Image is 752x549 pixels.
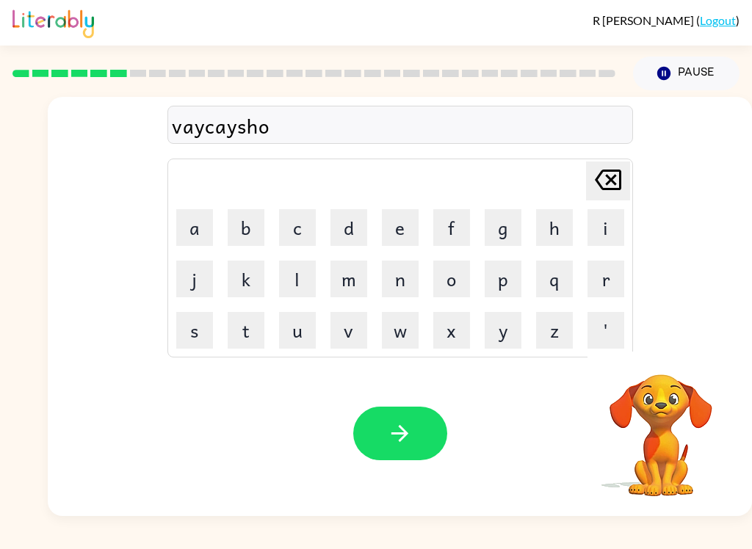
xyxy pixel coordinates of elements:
button: x [433,312,470,349]
button: i [587,209,624,246]
button: s [176,312,213,349]
button: v [330,312,367,349]
button: f [433,209,470,246]
button: r [587,261,624,297]
button: h [536,209,573,246]
button: n [382,261,419,297]
button: l [279,261,316,297]
button: Pause [633,57,740,90]
button: e [382,209,419,246]
button: k [228,261,264,297]
div: vaycaysho [172,110,629,141]
button: q [536,261,573,297]
button: w [382,312,419,349]
span: R [PERSON_NAME] [593,13,696,27]
img: Literably [12,6,94,38]
button: g [485,209,521,246]
button: o [433,261,470,297]
button: c [279,209,316,246]
button: u [279,312,316,349]
button: p [485,261,521,297]
button: ' [587,312,624,349]
button: y [485,312,521,349]
button: b [228,209,264,246]
a: Logout [700,13,736,27]
button: z [536,312,573,349]
button: t [228,312,264,349]
div: ( ) [593,13,740,27]
button: m [330,261,367,297]
button: j [176,261,213,297]
button: d [330,209,367,246]
video: Your browser must support playing .mp4 files to use Literably. Please try using another browser. [587,352,734,498]
button: a [176,209,213,246]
